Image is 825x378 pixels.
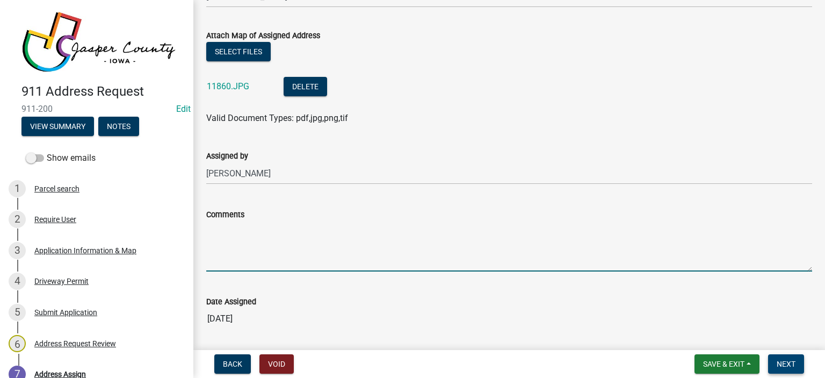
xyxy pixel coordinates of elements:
div: Parcel search [34,185,79,192]
div: 2 [9,211,26,228]
div: 1 [9,180,26,197]
div: Submit Application [34,309,97,316]
button: View Summary [21,117,94,136]
button: Back [214,354,251,374]
div: Application Information & Map [34,247,136,254]
span: Save & Exit [703,360,744,368]
span: Next [777,360,795,368]
label: Comments [206,211,244,219]
label: Attach Map of Assigned Address [206,32,320,40]
div: Address Request Review [34,340,116,347]
wm-modal-confirm: Summary [21,123,94,131]
button: Select files [206,42,271,61]
wm-modal-confirm: Edit Application Number [176,104,191,114]
div: 5 [9,304,26,321]
button: Void [259,354,294,374]
div: Driveway Permit [34,277,89,285]
div: 6 [9,335,26,352]
button: Notes [98,117,139,136]
h4: 911 Address Request [21,84,185,99]
span: Valid Document Types: pdf,jpg,png,tif [206,113,348,123]
span: Back [223,360,242,368]
a: Edit [176,104,191,114]
label: Assigned by [206,153,248,160]
span: 911-200 [21,104,172,114]
button: Next [768,354,804,374]
div: Require User [34,216,76,223]
label: Show emails [26,152,96,165]
wm-modal-confirm: Delete Document [284,82,327,92]
wm-modal-confirm: Notes [98,123,139,131]
label: Date Assigned [206,298,256,306]
div: Address Assign [34,370,86,378]
button: Delete [284,77,327,96]
a: 11860.JPG [207,81,249,91]
div: 3 [9,242,26,259]
div: 4 [9,273,26,290]
button: Save & Exit [694,354,759,374]
img: Jasper County, Iowa [21,11,176,73]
